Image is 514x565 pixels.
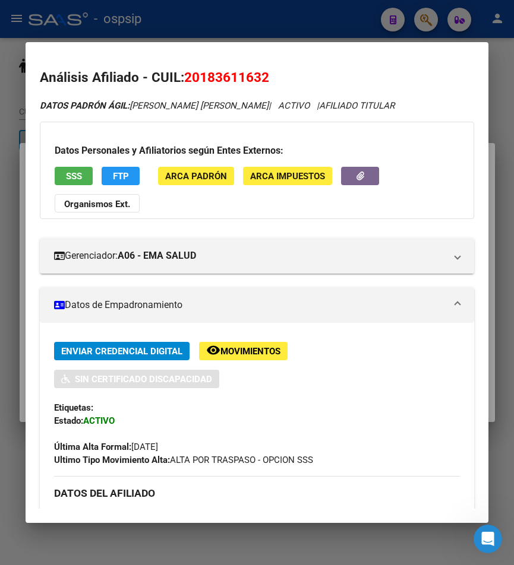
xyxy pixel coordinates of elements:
button: ARCA Padrón [158,167,234,185]
button: Sin Certificado Discapacidad [54,370,219,388]
button: FTP [102,167,140,185]
strong: ACTIVO [83,415,115,426]
mat-panel-title: Datos de Empadronamiento [54,298,446,312]
button: Enviar Credencial Digital [54,342,190,360]
strong: DATOS PADRÓN ÁGIL: [40,100,130,111]
mat-icon: remove_red_eye [206,343,220,357]
strong: Ultimo Tipo Movimiento Alta: [54,455,170,465]
mat-panel-title: Gerenciador: [54,249,446,263]
strong: Organismos Ext. [64,199,130,210]
span: FTP [113,171,129,182]
span: 20183611632 [184,69,269,85]
iframe: Intercom live chat [474,525,502,553]
strong: Estado: [54,415,83,426]
span: ARCA Impuestos [250,171,325,182]
span: [PERSON_NAME] [PERSON_NAME] [40,100,269,111]
span: ALTA POR TRASPASO - OPCION SSS [54,455,313,465]
span: ARCA Padrón [165,171,227,182]
button: Organismos Ext. [55,194,140,212]
button: ARCA Impuestos [243,167,332,185]
span: Enviar Credencial Digital [61,346,182,357]
strong: A06 - EMA SALUD [118,249,196,263]
button: Movimientos [199,342,288,360]
h3: Datos Personales y Afiliatorios según Entes Externos: [55,144,459,158]
strong: Etiquetas: [54,402,93,413]
span: Sin Certificado Discapacidad [75,374,212,385]
i: | ACTIVO | [40,100,395,111]
span: Movimientos [220,346,280,357]
strong: Última Alta Formal: [54,442,131,452]
span: AFILIADO TITULAR [319,100,395,111]
h3: DATOS DEL AFILIADO [54,487,460,500]
mat-expansion-panel-header: Datos de Empadronamiento [40,287,474,323]
span: SSS [66,171,82,182]
button: SSS [55,167,93,185]
span: [DATE] [54,442,158,452]
mat-expansion-panel-header: Gerenciador:A06 - EMA SALUD [40,238,474,274]
h2: Análisis Afiliado - CUIL: [40,68,474,88]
